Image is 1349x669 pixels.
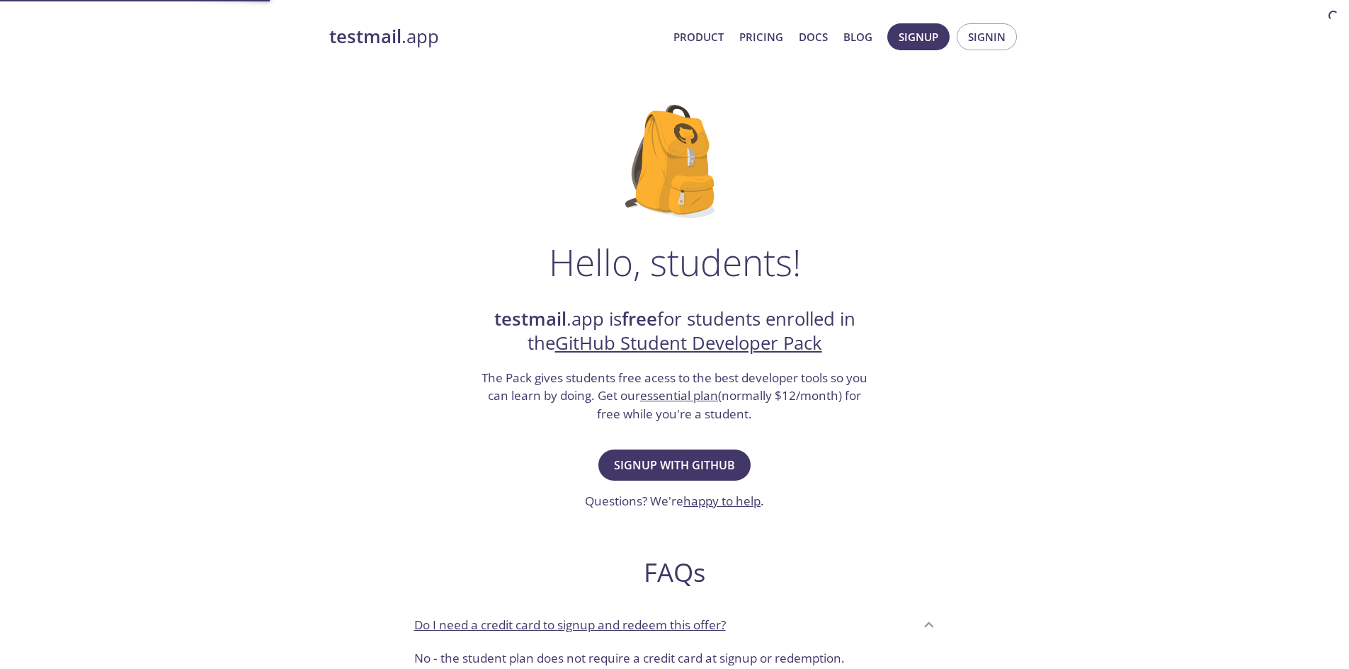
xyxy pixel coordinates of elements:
a: Product [673,28,724,46]
a: Pricing [739,28,783,46]
h3: Questions? We're . [585,492,764,510]
a: essential plan [640,387,718,404]
img: github-student-backpack.png [625,105,724,218]
a: testmail.app [329,25,662,49]
a: Blog [843,28,872,46]
span: Signup with GitHub [614,455,735,475]
a: Docs [799,28,828,46]
span: Signup [899,28,938,46]
div: Do I need a credit card to signup and redeem this offer? [403,605,947,644]
h2: .app is for students enrolled in the [480,307,870,356]
span: Signin [968,28,1006,46]
h1: Hello, students! [549,241,801,283]
button: Signup with GitHub [598,450,751,481]
a: happy to help [683,493,761,509]
button: Signup [887,23,950,50]
a: GitHub Student Developer Pack [555,331,822,355]
h2: FAQs [403,556,947,588]
strong: free [622,307,657,331]
strong: testmail [329,24,402,49]
p: No - the student plan does not require a credit card at signup or redemption. [414,649,935,668]
p: Do I need a credit card to signup and redeem this offer? [414,616,726,634]
h3: The Pack gives students free acess to the best developer tools so you can learn by doing. Get our... [480,369,870,423]
button: Signin [957,23,1017,50]
strong: testmail [494,307,567,331]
